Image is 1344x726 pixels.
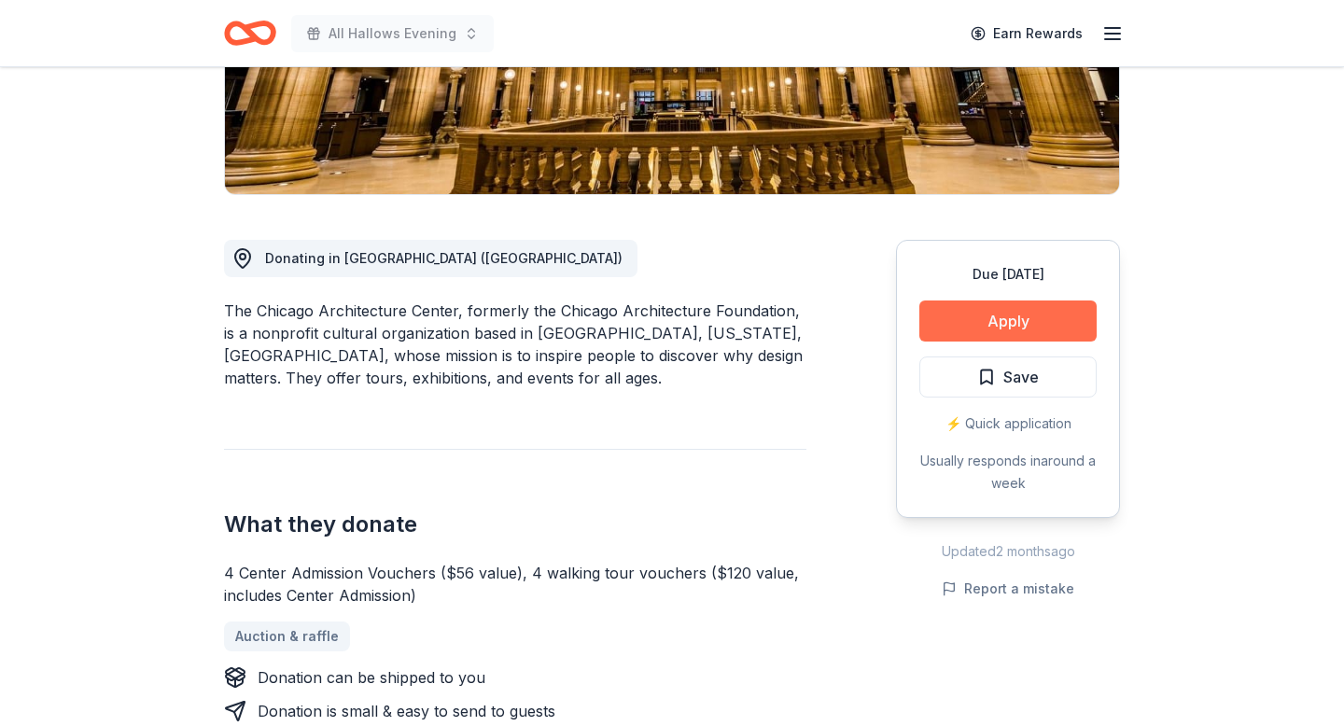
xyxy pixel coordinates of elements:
[224,562,806,607] div: 4 Center Admission Vouchers ($56 value), 4 walking tour vouchers ($120 value, includes Center Adm...
[329,22,456,45] span: All Hallows Evening
[224,510,806,539] h2: What they donate
[919,263,1097,286] div: Due [DATE]
[919,450,1097,495] div: Usually responds in around a week
[1003,365,1039,389] span: Save
[919,356,1097,398] button: Save
[919,412,1097,435] div: ⚡️ Quick application
[896,540,1120,563] div: Updated 2 months ago
[224,621,350,651] a: Auction & raffle
[258,666,485,689] div: Donation can be shipped to you
[224,300,806,389] div: The Chicago Architecture Center, formerly the Chicago Architecture Foundation, is a nonprofit cul...
[919,300,1097,342] button: Apply
[258,700,555,722] div: Donation is small & easy to send to guests
[265,250,623,266] span: Donating in [GEOGRAPHIC_DATA] ([GEOGRAPHIC_DATA])
[291,15,494,52] button: All Hallows Evening
[224,11,276,55] a: Home
[959,17,1094,50] a: Earn Rewards
[942,578,1074,600] button: Report a mistake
